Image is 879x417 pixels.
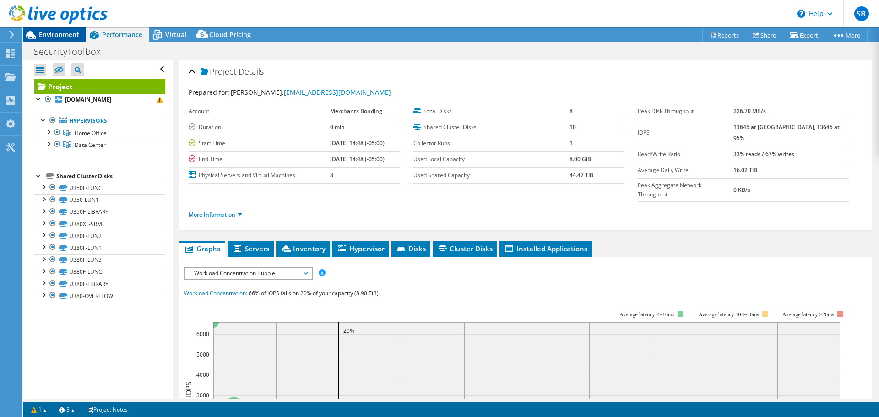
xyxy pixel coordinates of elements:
[249,289,379,297] span: 66% of IOPS falls on 20% of your capacity (8.90 TiB)
[782,311,834,318] text: Average latency >20ms
[638,181,733,199] label: Peak Aggregate Network Throughput
[189,155,330,164] label: End Time
[733,107,766,115] b: 226.70 MB/s
[196,391,209,399] text: 3000
[396,244,426,253] span: Disks
[34,218,165,230] a: U380XL-SRM
[165,30,186,39] span: Virtual
[330,123,345,131] b: 0 min
[337,244,385,253] span: Hypervisor
[189,139,330,148] label: Start Time
[239,66,264,77] span: Details
[189,211,242,218] a: More Information
[34,127,165,139] a: Home Office
[413,123,570,132] label: Shared Cluster Disks
[34,230,165,242] a: U380F-LUN2
[102,30,142,39] span: Performance
[34,94,165,106] a: [DOMAIN_NAME]
[196,330,209,338] text: 6000
[189,123,330,132] label: Duration
[330,171,333,179] b: 8
[638,107,733,116] label: Peak Disk Throughput
[189,171,330,180] label: Physical Servers and Virtual Machines
[702,28,746,42] a: Reports
[34,266,165,278] a: U380F-LUNC
[570,107,573,115] b: 8
[437,244,493,253] span: Cluster Disks
[638,166,733,175] label: Average Daily Write
[34,206,165,218] a: U350F-LIBRARY
[570,123,576,131] b: 10
[34,290,165,302] a: U380-OVERFLOW
[733,150,794,158] b: 33% reads / 67% writes
[56,171,165,182] div: Shared Cluster Disks
[281,244,326,253] span: Inventory
[504,244,587,253] span: Installed Applications
[196,351,209,358] text: 5000
[854,6,869,21] span: SB
[30,47,115,57] h1: SecurityToolbox
[184,289,247,297] span: Workload Concentration:
[413,139,570,148] label: Collector Runs
[413,155,570,164] label: Used Local Capacity
[413,107,570,116] label: Local Disks
[81,404,134,415] a: Project Notes
[34,194,165,206] a: U350-LUN1
[330,107,382,115] b: Merchants Bonding
[190,268,307,279] span: Workload Concentration Bubble
[34,79,165,94] a: Project
[39,30,79,39] span: Environment
[733,123,840,142] b: 13645 at [GEOGRAPHIC_DATA], 13645 at 95%
[34,139,165,151] a: Data Center
[75,141,106,149] span: Data Center
[570,139,573,147] b: 1
[413,171,570,180] label: Used Shared Capacity
[189,88,229,97] label: Prepared for:
[570,155,591,163] b: 8.00 GiB
[184,381,194,397] text: IOPS
[570,171,593,179] b: 44.47 TiB
[34,242,165,254] a: U380F-LUN1
[638,150,733,159] label: Read/Write Ratio
[233,244,269,253] span: Servers
[825,28,868,42] a: More
[53,404,81,415] a: 3
[201,67,236,76] span: Project
[65,96,111,103] b: [DOMAIN_NAME]
[196,371,209,379] text: 4000
[25,404,53,415] a: 1
[797,10,805,18] svg: \n
[34,278,165,290] a: U380F-LIBRARY
[733,166,757,174] b: 16.02 TiB
[746,28,783,42] a: Share
[343,327,354,335] text: 20%
[733,186,750,194] b: 0 KB/s
[34,182,165,194] a: U350F-LUNC
[231,88,391,97] span: [PERSON_NAME],
[330,139,385,147] b: [DATE] 14:48 (-05:00)
[184,244,220,253] span: Graphs
[189,107,330,116] label: Account
[783,28,825,42] a: Export
[638,128,733,137] label: IOPS
[34,254,165,266] a: U380F-LUN3
[330,155,385,163] b: [DATE] 14:48 (-05:00)
[34,115,165,127] a: Hypervisors
[619,311,674,318] tspan: Average latency <=10ms
[284,88,391,97] a: [EMAIL_ADDRESS][DOMAIN_NAME]
[699,311,759,318] tspan: Average latency 10<=20ms
[75,129,107,137] span: Home Office
[209,30,251,39] span: Cloud Pricing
